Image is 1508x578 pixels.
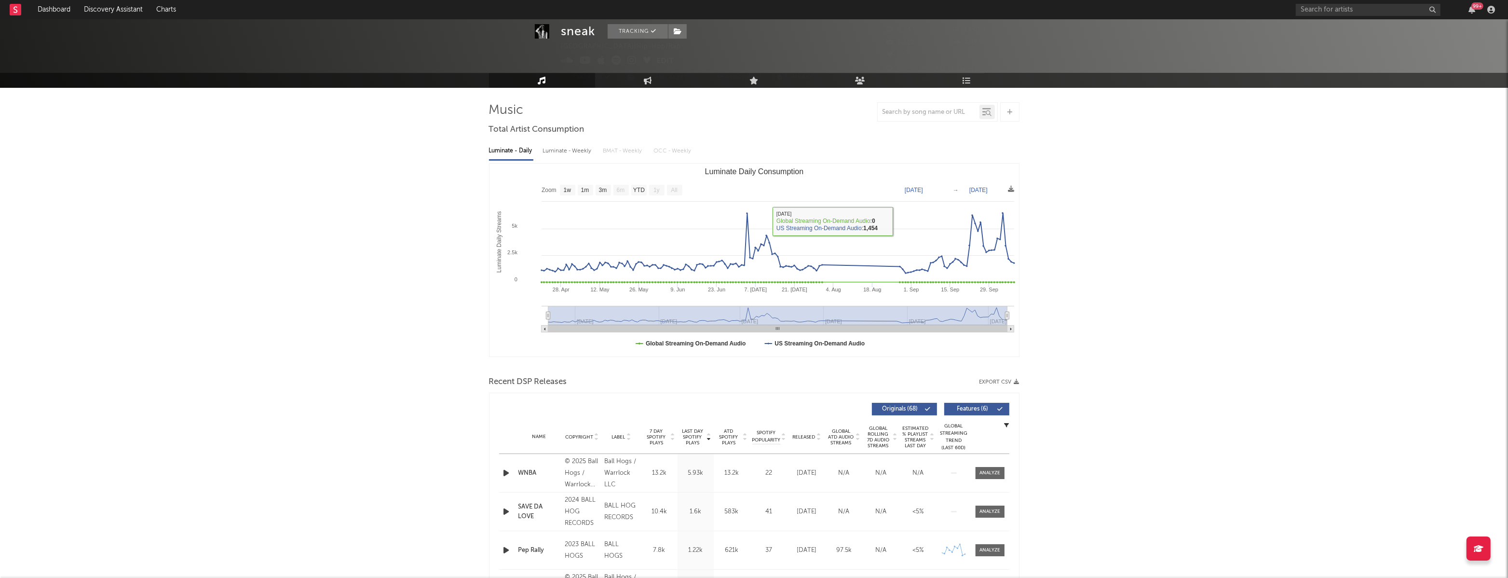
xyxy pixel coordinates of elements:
[716,546,747,555] div: 621k
[865,507,897,517] div: N/A
[980,287,998,292] text: 29. Sep
[616,187,625,194] text: 6m
[953,40,982,46] span: 3,485
[1296,4,1440,16] input: Search for artists
[633,187,644,194] text: YTD
[565,539,599,562] div: 2023 BALL HOGS
[828,428,855,446] span: Global ATD Audio Streams
[512,223,517,229] text: 5k
[951,406,995,412] span: Features ( 6 )
[518,433,560,440] div: Name
[646,340,746,347] text: Global Streaming On-Demand Audio
[598,187,607,194] text: 3m
[680,546,711,555] div: 1.22k
[828,468,860,478] div: N/A
[561,70,622,84] button: Tracking
[604,456,639,491] div: Ball Hogs / Warrlock LLC
[670,287,685,292] text: 9. Jun
[887,40,915,46] span: 1,210
[489,143,533,159] div: Luminate - Daily
[581,187,589,194] text: 1m
[644,468,675,478] div: 13.2k
[941,287,959,292] text: 15. Sep
[514,276,517,282] text: 0
[863,287,881,292] text: 18. Aug
[828,507,860,517] div: N/A
[979,379,1019,385] button: Export CSV
[489,164,1019,357] svg: Luminate Daily Consumption
[644,428,669,446] span: 7 Day Spotify Plays
[644,546,675,555] div: 7.8k
[565,495,599,529] div: 2024 BALL HOG RECORDS
[496,211,503,273] text: Luminate Daily Streams
[828,546,860,555] div: 97.5k
[903,287,919,292] text: 1. Sep
[716,468,747,478] div: 13.2k
[612,434,625,440] span: Label
[713,70,768,84] a: Benchmark
[542,187,557,194] text: Zoom
[680,428,706,446] span: Last Day Spotify Plays
[518,502,560,521] a: SAVE DA LOVE
[565,434,593,440] span: Copyright
[752,507,786,517] div: 41
[953,27,986,33] span: 13,093
[969,187,988,193] text: [DATE]
[826,287,841,292] text: 4. Aug
[1468,6,1475,14] button: 99+
[708,287,725,292] text: 23. Jun
[507,249,517,255] text: 2.5k
[604,539,639,562] div: BALL HOGS
[561,24,596,39] div: sneak
[671,187,677,194] text: All
[774,340,865,347] text: US Streaming On-Demand Audio
[645,70,708,84] button: Email AlertsOn
[518,468,560,478] a: WNBA
[752,546,786,555] div: 37
[552,287,569,292] text: 28. Apr
[657,55,674,68] button: Edit
[489,376,567,388] span: Recent DSP Releases
[878,109,979,116] input: Search by song name or URL
[865,468,897,478] div: N/A
[565,456,599,491] div: © 2025 Ball Hogs / Warrlock LLC
[791,468,823,478] div: [DATE]
[944,403,1009,415] button: Features(6)
[518,546,560,555] a: Pep Rally
[782,287,807,292] text: 21. [DATE]
[680,507,711,517] div: 1.6k
[543,143,594,159] div: Luminate - Weekly
[887,27,917,33] span: 9,666
[489,124,584,136] span: Total Artist Consumption
[680,468,711,478] div: 5.93k
[563,187,571,194] text: 1w
[644,507,675,517] div: 10.4k
[590,287,610,292] text: 12. May
[629,287,649,292] text: 26. May
[878,406,923,412] span: Originals ( 68 )
[791,507,823,517] div: [DATE]
[716,507,747,517] div: 583k
[865,546,897,555] div: N/A
[902,507,935,517] div: <5%
[1471,2,1483,10] div: 99 +
[705,167,803,176] text: Luminate Daily Consumption
[953,187,959,193] text: →
[752,429,780,444] span: Spotify Popularity
[726,72,763,83] span: Benchmark
[561,41,693,53] div: [GEOGRAPHIC_DATA] | Hip-Hop/Rap
[773,70,819,84] button: Summary
[865,426,892,449] span: Global Rolling 7D Audio Streams
[905,187,923,193] text: [DATE]
[653,187,660,194] text: 1y
[752,468,786,478] div: 22
[887,66,978,72] span: 63,150 Monthly Listeners
[791,546,823,555] div: [DATE]
[902,426,929,449] span: Estimated % Playlist Streams Last Day
[608,24,668,39] button: Tracking
[744,287,767,292] text: 7. [DATE]
[716,428,742,446] span: ATD Spotify Plays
